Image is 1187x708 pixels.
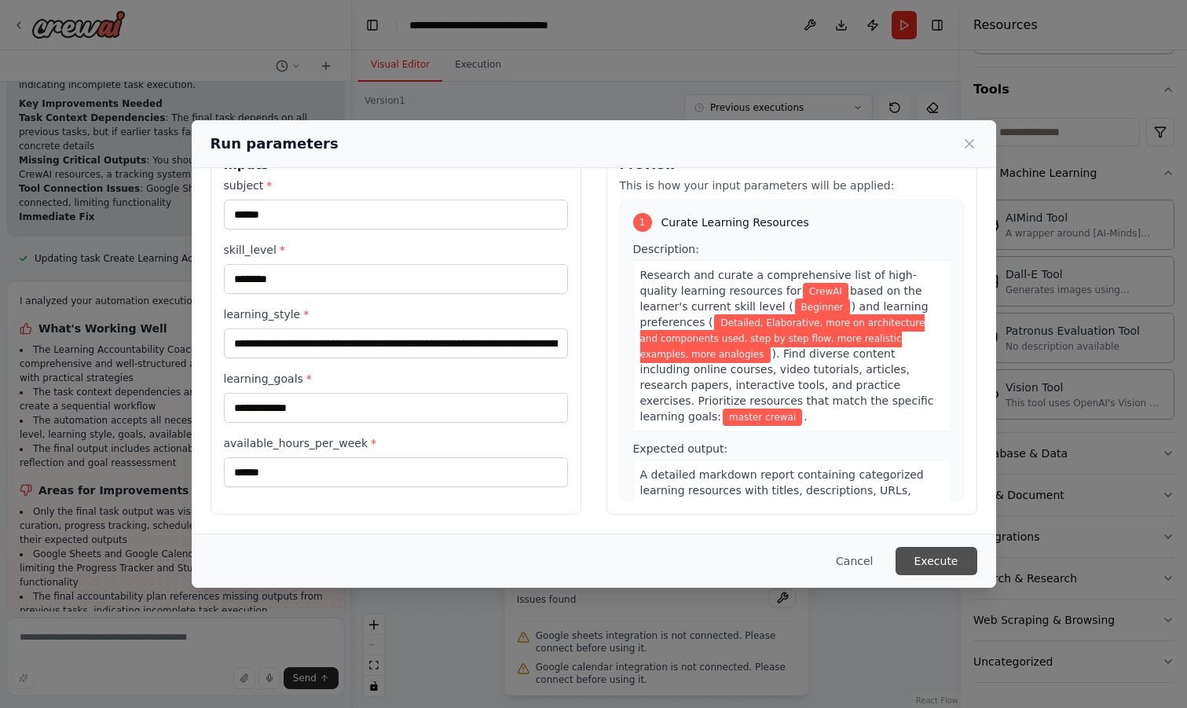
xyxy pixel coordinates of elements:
label: subject [224,178,568,193]
label: learning_style [224,306,568,322]
div: 1 [633,213,652,232]
p: This is how your input parameters will be applied: [620,178,964,193]
span: Variable: subject [803,283,848,300]
label: available_hours_per_week [224,435,568,451]
span: Research and curate a comprehensive list of high-quality learning resources for [640,269,917,297]
span: Curate Learning Resources [661,215,809,230]
span: A detailed markdown report containing categorized learning resources with titles, descriptions, U... [640,468,942,559]
span: Variable: skill_level [795,299,850,316]
button: Cancel [823,547,885,575]
button: Execute [896,547,977,575]
span: ). Find diverse content including online courses, video tutorials, articles, research papers, int... [640,347,934,423]
span: Variable: learning_goals [723,409,802,426]
label: learning_goals [224,371,568,387]
span: Description: [633,243,699,255]
span: Expected output: [633,442,728,455]
span: Variable: learning_style [640,314,925,363]
h2: Run parameters [211,133,339,155]
label: skill_level [224,242,568,258]
span: . [804,410,807,423]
